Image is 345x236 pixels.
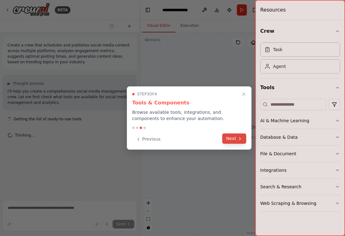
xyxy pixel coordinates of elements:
[137,92,157,97] span: Step 3 of 4
[143,6,152,14] button: Hide left sidebar
[132,134,164,144] button: Previous
[222,133,246,144] button: Next
[240,90,247,98] button: Close walkthrough
[132,99,246,107] h3: Tools & Components
[132,109,246,122] p: Browse available tools, integrations, and components to enhance your automation.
